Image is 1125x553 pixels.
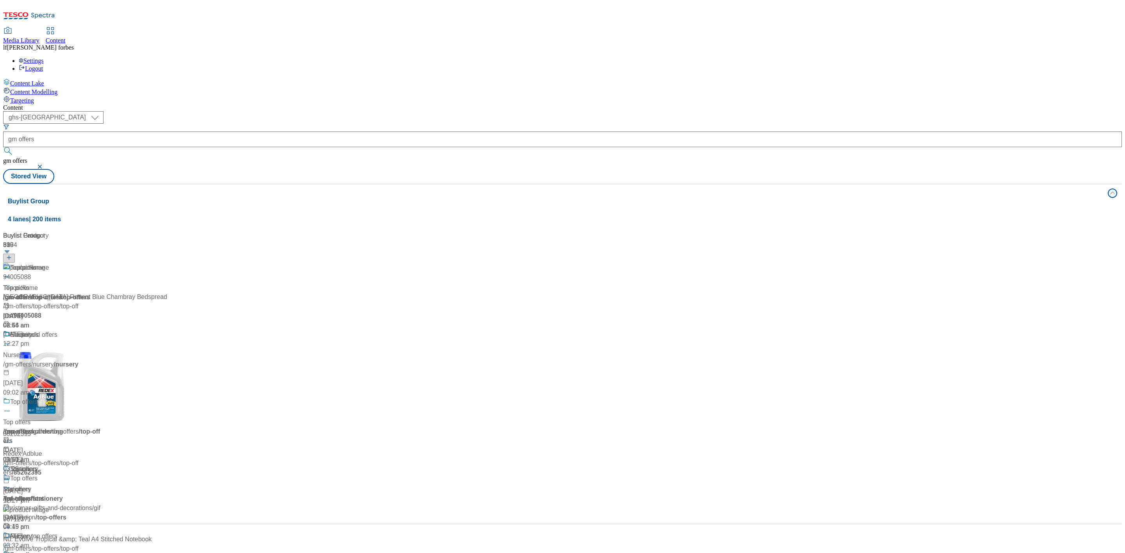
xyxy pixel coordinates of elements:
[3,455,101,464] div: [DATE]
[3,311,101,321] div: [DATE]
[3,28,39,44] a: Media Library
[46,28,66,44] a: Content
[3,418,30,427] div: Top offers
[10,97,34,104] span: Targeting
[46,37,66,44] span: Content
[10,474,37,483] div: Top offers
[8,197,1103,206] h4: Buylist Group
[3,294,31,301] span: / gm-offers
[10,397,37,407] div: Top offers
[59,294,90,301] span: / top-offers
[3,104,1122,111] div: Content
[3,505,100,521] span: / gift-inspiration
[3,494,30,503] div: Top offers
[8,216,61,222] span: 4 lanes | 200 items
[3,428,100,444] span: / top-offers
[54,361,79,368] span: / nursery
[3,78,1122,87] a: Content Lake
[3,96,1122,104] a: Targeting
[19,65,43,72] a: Logout
[3,361,31,368] span: / gm-offers
[3,124,9,130] svg: Search Filters
[3,321,101,330] div: 08:54 am
[36,514,66,521] span: / top-offers
[51,428,79,435] span: / top-offers
[10,80,44,87] span: Content Lake
[3,228,1122,524] div: Buylist Group4 lanes| 200 items
[10,330,32,340] div: Nursery
[3,157,27,164] span: gm offers
[3,283,29,293] div: Top picks
[3,350,25,360] div: Nursery
[3,240,101,250] div: 530
[3,505,92,511] span: / christmas-gifts-and-decorations
[3,37,39,44] span: Media Library
[19,57,44,64] a: Settings
[3,231,101,240] div: Buylist Category
[7,44,74,51] span: [PERSON_NAME] forbes
[3,169,54,184] button: Stored View
[3,379,101,388] div: [DATE]
[10,263,36,272] div: Top picks
[3,87,1122,96] a: Content Modelling
[3,44,7,51] span: lf
[31,294,59,301] span: / top-offers
[10,89,57,95] span: Content Modelling
[3,132,1122,147] input: Search
[3,464,101,474] div: 03:25 am
[3,388,101,397] div: 09:02 am
[3,428,51,435] span: / frozen-top-offers
[31,361,54,368] span: / nursery
[3,184,1122,228] button: Buylist Group4 lanes| 200 items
